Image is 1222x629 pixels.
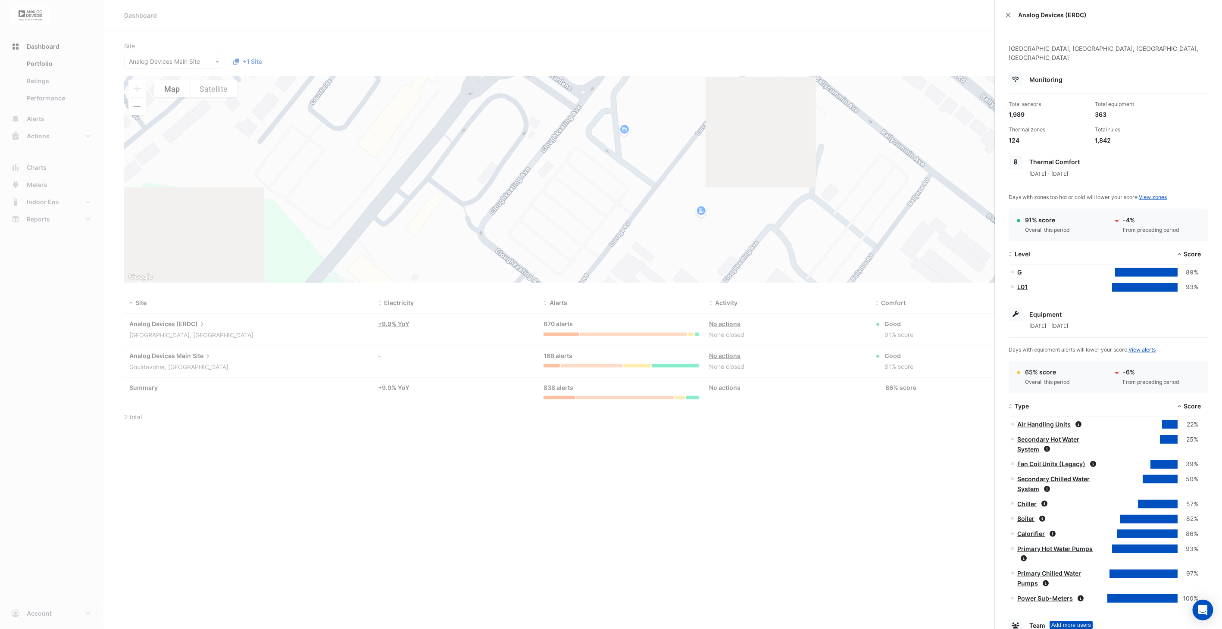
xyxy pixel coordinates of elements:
span: Equipment [1029,311,1062,318]
span: Type [1015,402,1029,410]
a: Chiller [1017,500,1037,508]
span: [DATE] - [DATE] [1029,323,1068,329]
div: 97% [1178,569,1198,579]
span: Days with zones too hot or cold will lower your score. [1009,194,1167,200]
span: [DATE] - [DATE] [1029,171,1068,177]
a: View alerts [1128,346,1156,353]
div: 89% [1178,268,1198,277]
div: From preceding period [1123,226,1180,234]
a: G [1017,268,1022,276]
div: 65% score [1025,367,1070,377]
a: Power Sub-Meters [1017,595,1073,602]
span: Monitoring [1029,76,1063,83]
a: L01 [1017,283,1028,290]
a: View zones [1139,194,1167,200]
div: From preceding period [1123,378,1180,386]
div: 39% [1178,459,1198,469]
div: Open Intercom Messenger [1193,600,1213,620]
div: 86% [1178,529,1198,539]
div: -4% [1123,215,1180,224]
span: Analog Devices (ERDC) [1018,10,1212,19]
div: 1,842 [1095,136,1174,145]
div: 57% [1178,499,1198,509]
div: 100% [1178,594,1198,604]
span: Level [1015,250,1030,258]
div: 91% score [1025,215,1070,224]
a: Air Handling Units [1017,420,1071,428]
button: Close [1005,12,1011,18]
span: Team [1029,622,1045,629]
span: Score [1184,250,1201,258]
div: 93% [1178,282,1198,292]
div: 22% [1178,420,1198,430]
div: 50% [1178,474,1198,484]
div: Overall this period [1025,378,1070,386]
a: Fan Coil Units (Legacy) [1017,460,1085,467]
div: Total equipment [1095,100,1174,108]
a: Boiler [1017,515,1034,522]
a: Secondary Hot Water System [1017,436,1079,453]
div: 124 [1009,136,1088,145]
div: [GEOGRAPHIC_DATA], [GEOGRAPHIC_DATA], [GEOGRAPHIC_DATA], [GEOGRAPHIC_DATA] [1009,44,1208,72]
div: 25% [1178,435,1198,445]
a: Primary Chilled Water Pumps [1017,570,1081,587]
div: 1,989 [1009,110,1088,119]
div: 82% [1178,514,1198,524]
div: 93% [1178,544,1198,554]
a: Calorifier [1017,530,1045,537]
span: Score [1184,402,1201,410]
div: Thermal zones [1009,126,1088,134]
a: Secondary Chilled Water System [1017,475,1090,492]
div: Total rules [1095,126,1174,134]
a: Primary Hot Water Pumps [1017,545,1093,552]
span: Thermal Comfort [1029,158,1080,165]
div: Total sensors [1009,100,1088,108]
span: Days with equipment alerts will lower your score. [1009,346,1156,353]
div: -6% [1123,367,1180,377]
div: 363 [1095,110,1174,119]
div: Overall this period [1025,226,1070,234]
